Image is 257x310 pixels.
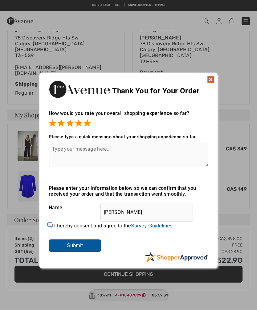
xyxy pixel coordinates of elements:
[112,87,199,95] span: Thank You for Your Order
[49,239,101,252] input: Submit
[49,200,208,215] div: Name
[207,76,214,83] img: x
[49,185,208,197] div: Please enter your information below so we can confirm that you received your order and that the t...
[49,79,110,100] img: Thank You for Your Order
[49,104,208,128] div: How would you rate your overall shopping experience so far?
[49,134,208,140] div: Please type a quick message about your shopping experience so far.
[54,223,174,229] label: I hereby consent and agree to the
[131,223,174,228] a: Survey Guidelines.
